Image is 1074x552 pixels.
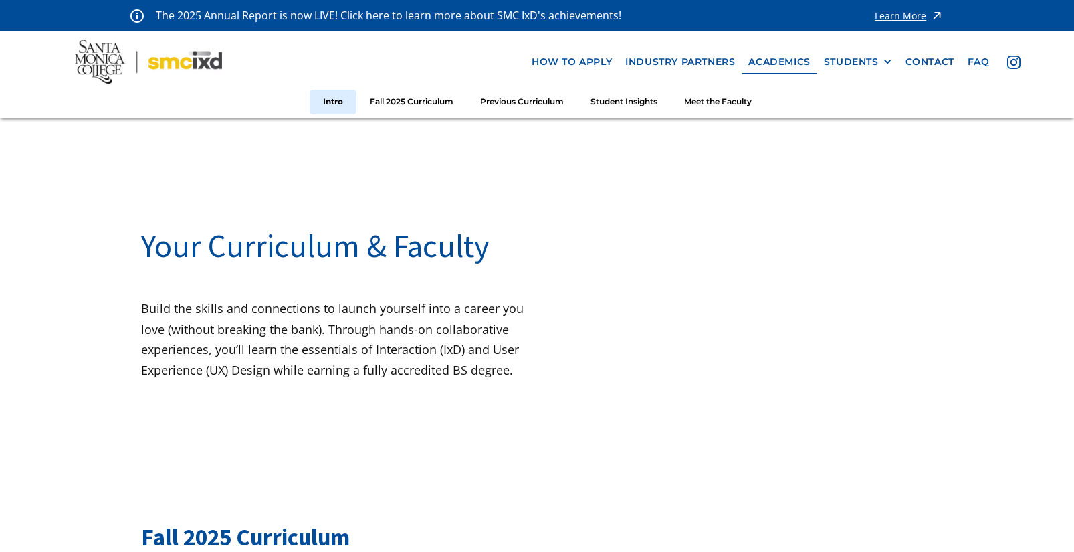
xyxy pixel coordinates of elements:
[525,50,619,74] a: how to apply
[141,298,538,380] p: Build the skills and connections to launch yourself into a career you love (without breaking the ...
[875,11,926,21] div: Learn More
[875,7,944,25] a: Learn More
[156,7,623,25] p: The 2025 Annual Report is now LIVE! Click here to learn more about SMC IxD's achievements!
[961,50,996,74] a: faq
[356,90,467,114] a: Fall 2025 Curriculum
[824,56,879,68] div: STUDENTS
[824,56,892,68] div: STUDENTS
[310,90,356,114] a: Intro
[130,9,144,23] img: icon - information - alert
[577,90,671,114] a: Student Insights
[930,7,944,25] img: icon - arrow - alert
[467,90,577,114] a: Previous Curriculum
[619,50,742,74] a: industry partners
[742,50,817,74] a: Academics
[671,90,765,114] a: Meet the Faculty
[75,40,221,83] img: Santa Monica College - SMC IxD logo
[899,50,961,74] a: contact
[1007,56,1021,69] img: icon - instagram
[141,225,489,266] span: Your Curriculum & Faculty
